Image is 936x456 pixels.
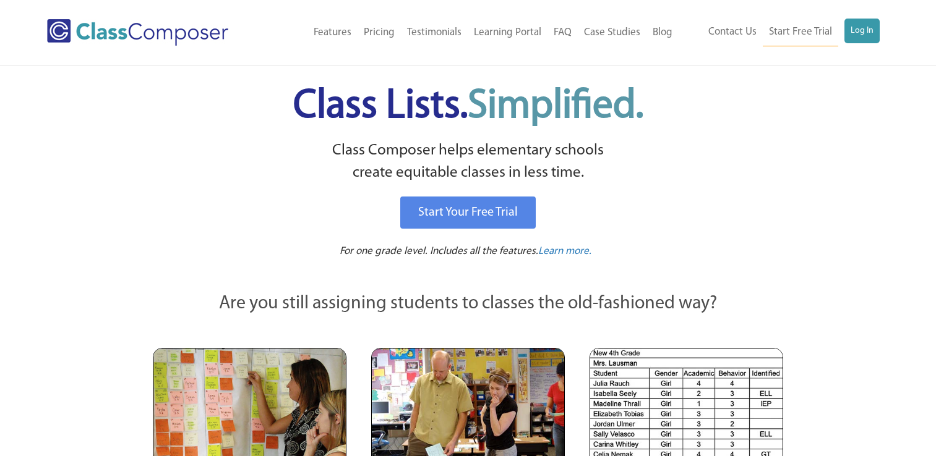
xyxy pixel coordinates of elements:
[702,19,763,46] a: Contact Us
[538,244,591,260] a: Learn more.
[47,19,228,46] img: Class Composer
[418,206,518,219] span: Start Your Free Trial
[679,19,880,46] nav: Header Menu
[151,140,786,185] p: Class Composer helps elementary schools create equitable classes in less time.
[267,19,679,46] nav: Header Menu
[358,19,401,46] a: Pricing
[307,19,358,46] a: Features
[547,19,578,46] a: FAQ
[293,87,643,127] span: Class Lists.
[538,246,591,256] span: Learn more.
[340,246,538,256] span: For one grade level. Includes all the features.
[578,19,646,46] a: Case Studies
[401,19,468,46] a: Testimonials
[400,196,536,229] a: Start Your Free Trial
[763,19,838,46] a: Start Free Trial
[646,19,679,46] a: Blog
[468,19,547,46] a: Learning Portal
[468,87,643,127] span: Simplified.
[844,19,880,43] a: Log In
[153,290,784,318] p: Are you still assigning students to classes the old-fashioned way?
